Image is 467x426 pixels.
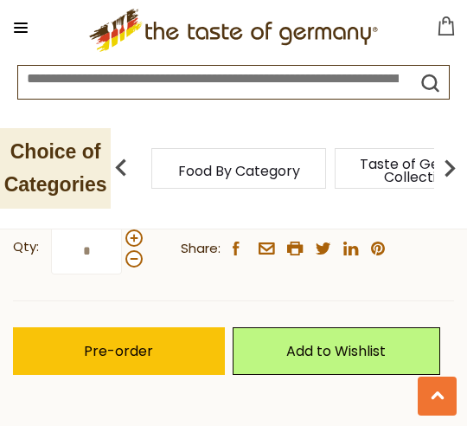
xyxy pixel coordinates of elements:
[181,238,221,260] span: Share:
[432,151,467,185] img: next arrow
[13,236,39,258] strong: Qty:
[178,165,300,177] a: Food By Category
[104,151,138,185] img: previous arrow
[13,327,225,375] button: Pre-order
[84,341,153,361] span: Pre-order
[233,327,440,375] a: Add to Wishlist
[51,227,122,274] input: Qty:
